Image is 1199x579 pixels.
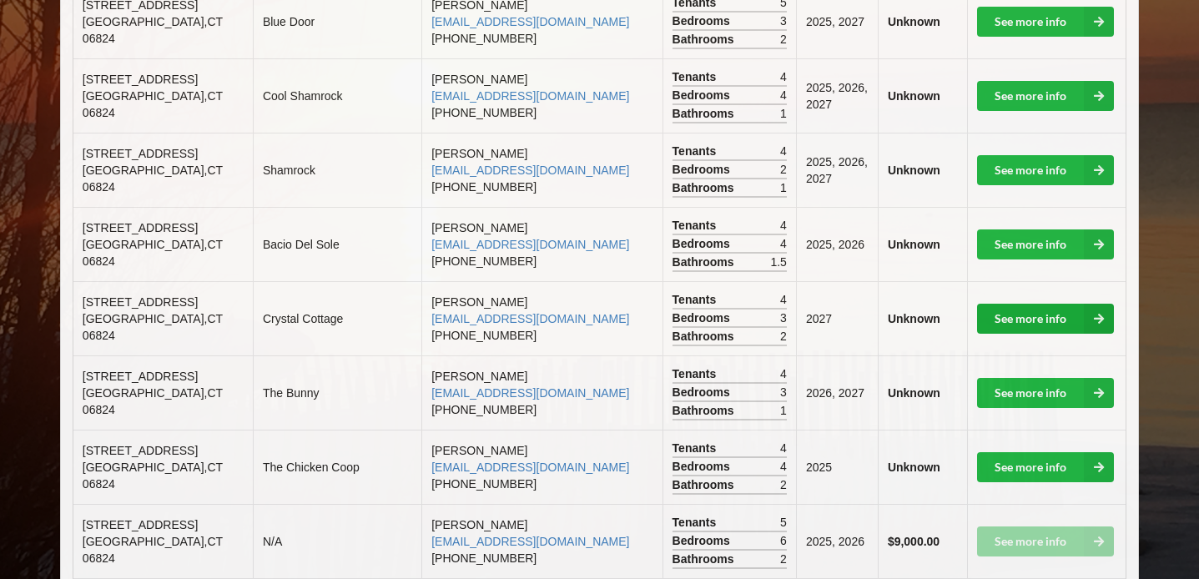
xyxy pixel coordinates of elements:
a: See more info [977,7,1114,37]
b: Unknown [888,461,940,474]
b: Unknown [888,312,940,325]
a: See more info [977,81,1114,111]
span: [STREET_ADDRESS] [83,147,198,160]
td: Crystal Cottage [253,281,421,355]
span: Tenants [673,143,721,159]
b: Unknown [888,238,940,251]
span: Bedrooms [673,458,734,475]
a: See more info [977,304,1114,334]
span: 3 [780,13,787,29]
span: [GEOGRAPHIC_DATA] , CT 06824 [83,461,223,491]
td: N/A [253,504,421,578]
b: Unknown [888,164,940,177]
td: 2025, 2026, 2027 [796,58,878,133]
span: 4 [780,440,787,456]
span: Bathrooms [673,254,738,270]
span: Bedrooms [673,87,734,103]
td: 2025, 2026 [796,207,878,281]
a: [EMAIL_ADDRESS][DOMAIN_NAME] [431,89,629,103]
a: [EMAIL_ADDRESS][DOMAIN_NAME] [431,15,629,28]
span: Bathrooms [673,328,738,345]
span: [GEOGRAPHIC_DATA] , CT 06824 [83,535,223,565]
span: 2 [780,551,787,567]
span: 1 [780,105,787,122]
td: [PERSON_NAME] [PHONE_NUMBER] [421,133,662,207]
td: 2025, 2026 [796,504,878,578]
td: [PERSON_NAME] [PHONE_NUMBER] [421,58,662,133]
span: Bathrooms [673,551,738,567]
b: Unknown [888,386,940,400]
span: 4 [780,235,787,252]
a: [EMAIL_ADDRESS][DOMAIN_NAME] [431,164,629,177]
span: [STREET_ADDRESS] [83,295,198,309]
span: Bedrooms [673,161,734,178]
td: Cool Shamrock [253,58,421,133]
td: Bacio Del Sole [253,207,421,281]
span: 4 [780,458,787,475]
b: Unknown [888,15,940,28]
span: 3 [780,310,787,326]
td: 2025, 2026, 2027 [796,133,878,207]
span: [GEOGRAPHIC_DATA] , CT 06824 [83,15,223,45]
span: 1 [780,179,787,196]
span: [GEOGRAPHIC_DATA] , CT 06824 [83,164,223,194]
span: 2 [780,161,787,178]
td: 2025 [796,430,878,504]
span: Bathrooms [673,31,738,48]
a: See more info [977,452,1114,482]
a: [EMAIL_ADDRESS][DOMAIN_NAME] [431,461,629,474]
b: $9,000.00 [888,535,940,548]
span: 4 [780,365,787,382]
span: [STREET_ADDRESS] [83,73,198,86]
span: 5 [780,514,787,531]
span: 1 [780,402,787,419]
span: [GEOGRAPHIC_DATA] , CT 06824 [83,89,223,119]
span: Tenants [673,68,721,85]
span: Bedrooms [673,235,734,252]
span: Bedrooms [673,384,734,400]
span: 4 [780,291,787,308]
span: 4 [780,143,787,159]
span: Tenants [673,291,721,308]
a: [EMAIL_ADDRESS][DOMAIN_NAME] [431,386,629,400]
span: 2 [780,328,787,345]
td: [PERSON_NAME] [PHONE_NUMBER] [421,430,662,504]
span: 2 [780,476,787,493]
span: 2 [780,31,787,48]
span: Bedrooms [673,310,734,326]
span: Tenants [673,514,721,531]
a: [EMAIL_ADDRESS][DOMAIN_NAME] [431,312,629,325]
span: Bathrooms [673,105,738,122]
td: [PERSON_NAME] [PHONE_NUMBER] [421,281,662,355]
span: 3 [780,384,787,400]
td: [PERSON_NAME] [PHONE_NUMBER] [421,207,662,281]
span: [GEOGRAPHIC_DATA] , CT 06824 [83,238,223,268]
span: 4 [780,87,787,103]
span: Bedrooms [673,532,734,549]
span: 4 [780,68,787,85]
span: Tenants [673,440,721,456]
span: [STREET_ADDRESS] [83,444,198,457]
span: 6 [780,532,787,549]
td: [PERSON_NAME] [PHONE_NUMBER] [421,355,662,430]
td: 2026, 2027 [796,355,878,430]
td: 2027 [796,281,878,355]
span: Bedrooms [673,13,734,29]
td: The Bunny [253,355,421,430]
a: [EMAIL_ADDRESS][DOMAIN_NAME] [431,535,629,548]
a: See more info [977,229,1114,259]
span: Bathrooms [673,402,738,419]
span: Tenants [673,365,721,382]
span: 4 [780,217,787,234]
span: [GEOGRAPHIC_DATA] , CT 06824 [83,386,223,416]
span: [STREET_ADDRESS] [83,370,198,383]
span: [STREET_ADDRESS] [83,518,198,531]
a: See more info [977,378,1114,408]
a: [EMAIL_ADDRESS][DOMAIN_NAME] [431,238,629,251]
span: [GEOGRAPHIC_DATA] , CT 06824 [83,312,223,342]
td: [PERSON_NAME] [PHONE_NUMBER] [421,504,662,578]
a: See more info [977,155,1114,185]
span: Tenants [673,217,721,234]
td: The Chicken Coop [253,430,421,504]
td: Shamrock [253,133,421,207]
